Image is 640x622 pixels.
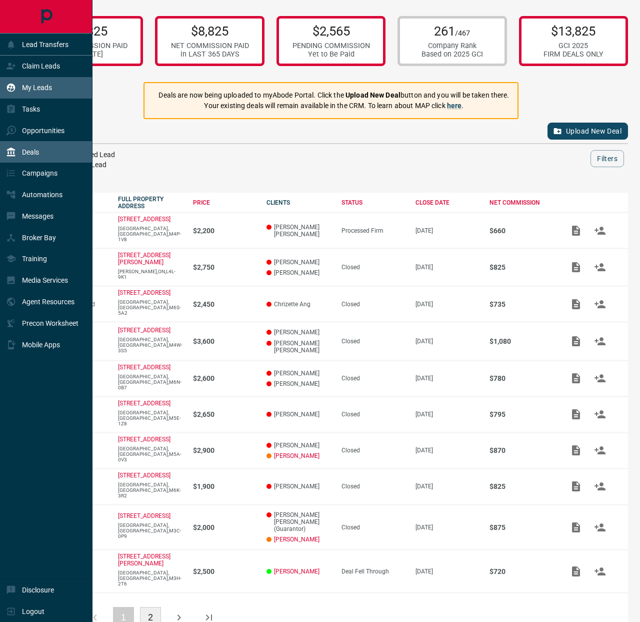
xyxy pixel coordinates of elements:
p: [GEOGRAPHIC_DATA],[GEOGRAPHIC_DATA],M6N-0B7 [118,374,183,390]
div: FIRM DEALS ONLY [543,50,603,59]
p: $2,200 [193,227,257,235]
span: Add / View Documents [564,337,588,344]
span: Add / View Documents [564,567,588,574]
p: $2,600 [193,374,257,382]
p: [DATE] [415,227,479,234]
p: $825 [489,482,554,490]
div: Based on 2025 GCI [421,50,483,59]
div: Closed [341,301,405,308]
a: [STREET_ADDRESS] [118,216,170,223]
div: Processed Firm [341,227,405,234]
a: [STREET_ADDRESS] [118,436,170,443]
p: [DATE] [415,568,479,575]
p: 261 [421,24,483,39]
a: [STREET_ADDRESS] [118,327,170,334]
div: Closed [341,447,405,454]
p: [PERSON_NAME] [266,483,331,490]
span: Add / View Documents [564,227,588,234]
p: $8,825 [171,24,249,39]
span: Add / View Documents [564,483,588,490]
p: [GEOGRAPHIC_DATA],[GEOGRAPHIC_DATA],M5A-0V3 [118,446,183,462]
p: $660 [489,227,554,235]
p: $2,000 [193,523,257,531]
span: Add / View Documents [564,523,588,530]
p: $2,900 [193,446,257,454]
p: $875 [489,523,554,531]
div: PENDING COMMISSION [292,42,370,50]
a: [STREET_ADDRESS] [118,400,170,407]
p: [PERSON_NAME] [PERSON_NAME] [266,340,331,354]
p: Your existing deals will remain available in the CRM. To learn about MAP click . [158,101,509,111]
span: Match Clients [588,227,612,234]
a: [STREET_ADDRESS] [118,289,170,296]
p: $1,080 [489,337,554,345]
p: [PERSON_NAME] [PERSON_NAME] [266,224,331,238]
div: Closed [341,483,405,490]
div: Closed [341,264,405,271]
p: $2,450 [193,300,257,308]
button: Filters [590,150,624,167]
span: Match Clients [588,567,612,574]
a: [PERSON_NAME] [274,568,319,575]
a: [STREET_ADDRESS] [118,364,170,371]
p: [DATE] [415,264,479,271]
div: PRICE [193,199,257,206]
a: [STREET_ADDRESS] [118,472,170,479]
a: [STREET_ADDRESS][PERSON_NAME] [118,252,170,266]
a: here [447,102,462,110]
span: Add / View Documents [564,411,588,418]
p: [GEOGRAPHIC_DATA],[GEOGRAPHIC_DATA],M5E-1Z8 [118,410,183,426]
div: Closed [341,411,405,418]
p: [PERSON_NAME],ON,L4L-9K1 [118,269,183,280]
p: [PERSON_NAME] [266,269,331,276]
p: $13,825 [543,24,603,39]
p: $2,565 [292,24,370,39]
div: CLIENTS [266,199,331,206]
strong: Upload New Deal [345,91,400,99]
p: [GEOGRAPHIC_DATA],[GEOGRAPHIC_DATA],M4P-1V8 [118,226,183,242]
a: [STREET_ADDRESS] [118,512,170,519]
p: $1,900 [193,482,257,490]
div: Yet to Be Paid [292,50,370,59]
span: Match Clients [588,337,612,344]
span: Match Clients [588,523,612,530]
div: STATUS [341,199,405,206]
span: /467 [455,29,470,38]
p: [PERSON_NAME] [266,259,331,266]
div: Closed [341,338,405,345]
span: Add / View Documents [564,263,588,270]
div: NET COMMISSION PAID [171,42,249,50]
p: $735 [489,300,554,308]
p: [STREET_ADDRESS][PERSON_NAME] [118,553,170,567]
p: [GEOGRAPHIC_DATA],[GEOGRAPHIC_DATA],M6K-3R2 [118,482,183,498]
p: [GEOGRAPHIC_DATA],[GEOGRAPHIC_DATA],M3C-0P9 [118,522,183,539]
div: Closed [341,375,405,382]
a: [PERSON_NAME] [274,536,319,543]
p: [PERSON_NAME] [266,411,331,418]
p: [PERSON_NAME] [266,380,331,387]
p: [DATE] [415,524,479,531]
div: in LAST 365 DAYS [171,50,249,59]
p: [GEOGRAPHIC_DATA],[GEOGRAPHIC_DATA],M4W-3S5 [118,337,183,353]
p: [PERSON_NAME] [PERSON_NAME] (Guarantor) [266,511,331,532]
p: $870 [489,446,554,454]
p: [PERSON_NAME] [266,329,331,336]
p: Chrizette Ang [266,301,331,308]
p: [DATE] [415,447,479,454]
div: CLOSE DATE [415,199,479,206]
span: Match Clients [588,300,612,307]
span: Match Clients [588,447,612,454]
p: $2,750 [193,263,257,271]
p: $2,500 [193,567,257,575]
span: Match Clients [588,263,612,270]
span: Match Clients [588,375,612,382]
span: Match Clients [588,411,612,418]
